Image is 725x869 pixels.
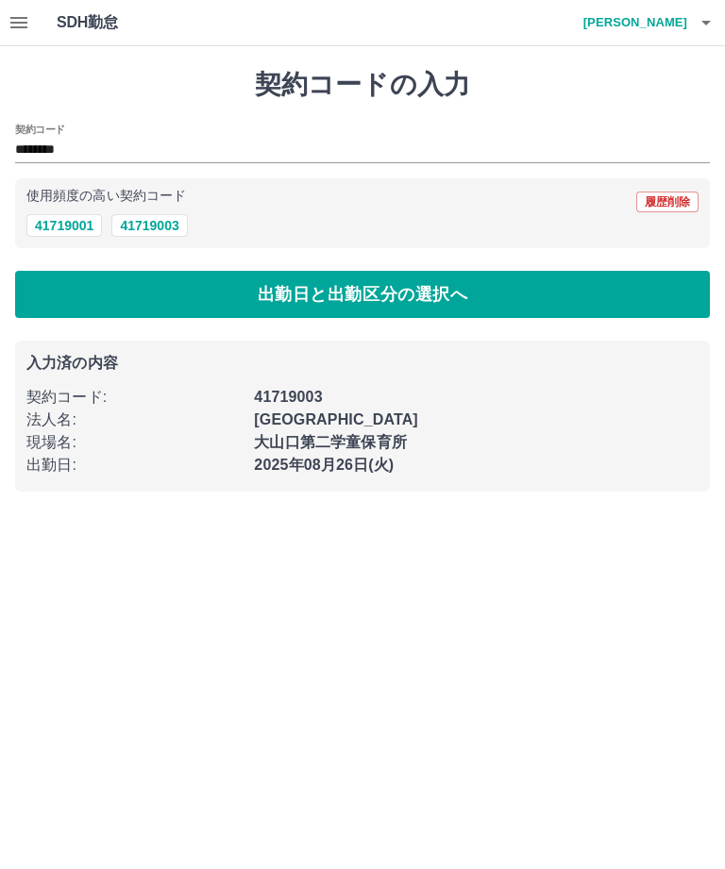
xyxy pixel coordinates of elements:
[15,122,65,137] h2: 契約コード
[26,454,243,476] p: 出勤日 :
[26,431,243,454] p: 現場名 :
[26,409,243,431] p: 法人名 :
[254,434,407,450] b: 大山口第二学童保育所
[26,190,186,203] p: 使用頻度の高い契約コード
[15,69,710,101] h1: 契約コードの入力
[26,356,699,371] p: 入力済の内容
[636,192,699,212] button: 履歴削除
[26,214,102,237] button: 41719001
[111,214,187,237] button: 41719003
[15,271,710,318] button: 出勤日と出勤区分の選択へ
[254,457,394,473] b: 2025年08月26日(火)
[254,411,418,427] b: [GEOGRAPHIC_DATA]
[254,389,322,405] b: 41719003
[26,386,243,409] p: 契約コード :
